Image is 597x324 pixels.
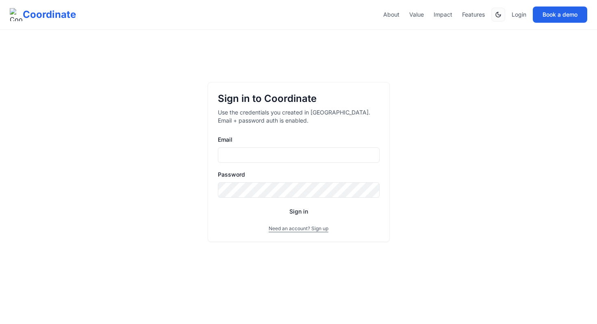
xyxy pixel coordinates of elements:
[409,11,424,19] a: Value
[218,92,380,105] h1: Sign in to Coordinate
[434,11,452,19] a: Impact
[218,204,380,219] button: Sign in
[10,8,76,21] a: Coordinate
[533,6,587,23] button: Book a demo
[23,8,76,21] span: Coordinate
[269,225,328,232] button: Need an account? Sign up
[383,11,399,19] a: About
[218,136,232,143] label: Email
[491,8,505,22] button: Switch to dark mode
[10,8,23,21] img: Coordinate
[512,11,526,19] a: Login
[462,11,485,19] a: Features
[218,108,380,125] p: Use the credentials you created in [GEOGRAPHIC_DATA]. Email + password auth is enabled.
[218,171,245,178] label: Password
